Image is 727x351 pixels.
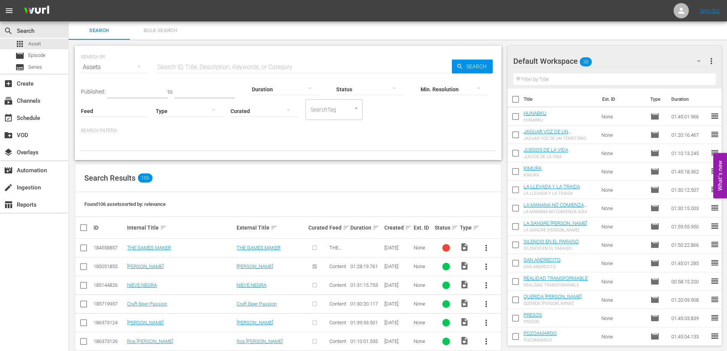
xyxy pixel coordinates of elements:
[580,54,592,70] span: 30
[650,240,659,249] span: Episode
[524,129,571,140] a: JAGUAR VOZ DE UN TERRITORIO
[710,185,719,194] span: reorder
[160,224,167,231] span: sort
[350,338,382,344] div: 01:10:01.535
[524,184,580,189] a: LA LLEVADA Y LA TRAIDA
[524,301,582,306] div: QUERIDA [PERSON_NAME]
[329,320,346,325] span: Content
[667,89,712,110] th: Duration
[668,327,710,346] td: 01:45:04.133
[350,320,382,325] div: 01:39:33.501
[710,112,719,121] span: reorder
[4,96,13,105] span: Channels
[598,217,647,236] td: None
[477,332,495,351] button: more_vert
[650,277,659,286] span: Episode
[414,245,432,251] div: None
[350,264,382,269] div: 01:28:19.761
[524,338,557,343] div: POZOAMARGO
[524,110,546,116] a: HUNABKU
[524,191,580,196] div: LA LLEVADA Y LA TRAIDA
[524,118,546,123] div: HUNABKU
[477,295,495,313] button: more_vert
[513,50,708,72] div: Default Workspace
[384,320,411,325] div: [DATE]
[710,130,719,139] span: reorder
[707,52,716,70] button: more_vert
[650,130,659,139] span: Episode
[414,225,432,231] div: Ext. ID
[237,338,283,344] a: Ros [PERSON_NAME]
[84,173,135,183] span: Search Results
[237,245,280,251] a: THE GAMES MAKER
[15,63,24,72] span: Series
[650,295,659,304] span: Episode
[598,309,647,327] td: None
[650,204,659,213] span: Episode
[350,223,382,232] div: Duration
[477,239,495,257] button: more_vert
[524,239,579,244] a: SILENCIO EN EL PARAISO
[598,126,647,144] td: None
[414,282,432,288] div: None
[524,136,596,141] div: JAGUAR VOZ DE UN TERRITORIO
[598,89,646,110] th: Ext. ID
[710,203,719,212] span: reorder
[598,144,647,162] td: None
[524,220,587,226] a: LA SANGRE [PERSON_NAME]
[15,39,24,49] span: Asset
[598,272,647,291] td: None
[81,89,105,95] span: Published:
[15,51,24,60] span: Episode
[329,301,346,307] span: Content
[93,301,125,307] div: 185719937
[482,318,491,327] span: more_vert
[384,301,411,307] div: [DATE]
[710,277,719,286] span: reorder
[707,57,716,66] span: more_vert
[343,224,350,231] span: sort
[668,181,710,199] td: 01:30:12.507
[4,200,13,209] span: Reports
[308,225,327,231] div: Curated
[646,89,667,110] th: Type
[350,282,382,288] div: 01:31:15.753
[81,128,495,134] p: Search Filters:
[460,261,469,270] span: Video
[460,299,469,308] span: Video
[668,217,710,236] td: 01:59:55.950
[524,154,568,159] div: JUEGOS DE LA VIDA
[414,338,432,344] div: None
[93,245,125,251] div: 184558857
[524,165,542,171] a: KIMURA
[237,223,306,232] div: External Title
[668,162,710,181] td: 01:45:18.362
[127,338,173,344] a: Ros [PERSON_NAME]
[700,8,720,14] a: Sign Out
[138,173,152,183] span: 106
[710,222,719,231] span: reorder
[4,148,13,157] span: Overlays
[460,336,469,345] span: Video
[414,320,432,325] div: None
[329,338,346,344] span: Content
[460,317,469,327] span: Video
[372,224,379,231] span: sort
[524,89,598,110] th: Title
[237,320,273,325] a: [PERSON_NAME]
[710,148,719,157] span: reorder
[237,301,277,307] a: Craft Beer Passion
[668,236,710,254] td: 01:50:22.866
[384,282,411,288] div: [DATE]
[524,202,587,214] a: LA MANANA NO COMIENZA AQUI
[329,223,348,232] div: Feed
[4,26,13,36] span: Search
[127,223,234,232] div: Internal Title
[329,245,346,262] span: THE GAMES MAKER
[598,162,647,181] td: None
[668,272,710,291] td: 00:58:15.200
[482,262,491,271] span: more_vert
[127,301,167,307] a: Craft Beer Passion
[5,6,14,15] span: menu
[237,282,266,288] a: NIEVE NEGRA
